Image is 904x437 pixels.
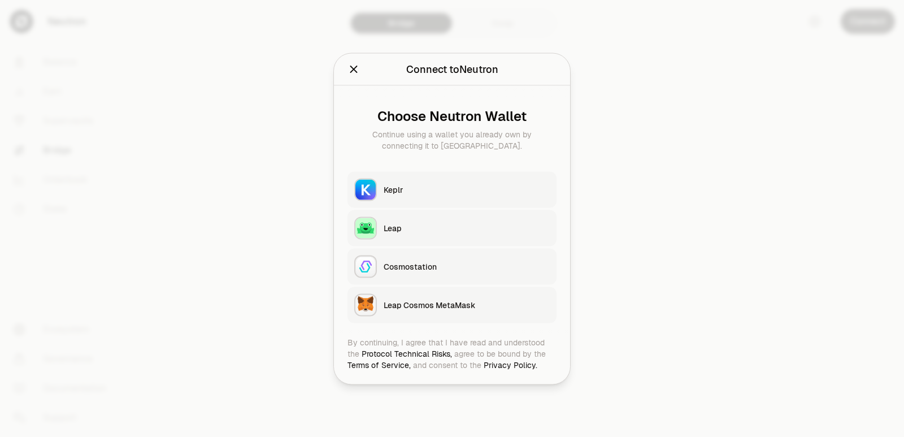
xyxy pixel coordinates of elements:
[357,108,547,124] div: Choose Neutron Wallet
[347,171,557,207] button: KeplrKeplr
[362,348,452,358] a: Protocol Technical Risks,
[347,61,360,77] button: Close
[384,184,550,195] div: Keplr
[347,336,557,370] div: By continuing, I agree that I have read and understood the agree to be bound by the and consent t...
[406,61,498,77] div: Connect to Neutron
[384,261,550,272] div: Cosmostation
[355,256,376,276] img: Cosmostation
[355,179,376,200] img: Keplr
[355,295,376,315] img: Leap Cosmos MetaMask
[357,128,547,151] div: Continue using a wallet you already own by connecting it to [GEOGRAPHIC_DATA].
[347,287,557,323] button: Leap Cosmos MetaMaskLeap Cosmos MetaMask
[347,210,557,246] button: LeapLeap
[347,360,411,370] a: Terms of Service,
[384,299,550,310] div: Leap Cosmos MetaMask
[355,218,376,238] img: Leap
[484,360,537,370] a: Privacy Policy.
[384,222,550,233] div: Leap
[347,248,557,284] button: CosmostationCosmostation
